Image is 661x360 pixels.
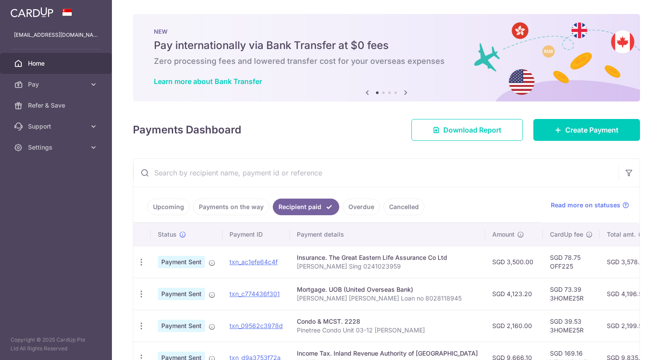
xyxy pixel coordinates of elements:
span: Home [28,59,86,68]
span: Total amt. [607,230,636,239]
span: Read more on statuses [551,201,620,210]
span: Pay [28,80,86,89]
a: txn_c774436f301 [230,290,280,297]
span: Payment Sent [158,320,205,332]
span: CardUp fee [550,230,583,239]
div: Insurance. The Great Eastern Life Assurance Co Ltd [297,253,478,262]
td: SGD 73.39 3HOME25R [543,278,600,310]
span: Create Payment [565,125,619,135]
a: Payments on the way [193,199,269,215]
a: txn_09562c3978d [230,322,283,329]
a: Upcoming [147,199,190,215]
p: [PERSON_NAME] Sing 0241023959 [297,262,478,271]
td: SGD 3,500.00 [485,246,543,278]
div: Mortgage. UOB (United Overseas Bank) [297,285,478,294]
span: Settings [28,143,86,152]
span: Amount [492,230,515,239]
a: Cancelled [383,199,424,215]
span: Download Report [443,125,501,135]
div: Condo & MCST. 2228 [297,317,478,326]
th: Payment ID [223,223,290,246]
span: Status [158,230,177,239]
h6: Zero processing fees and lowered transfer cost for your overseas expenses [154,56,619,66]
p: [EMAIL_ADDRESS][DOMAIN_NAME] [14,31,98,39]
input: Search by recipient name, payment id or reference [133,159,619,187]
a: Overdue [343,199,380,215]
a: Learn more about Bank Transfer [154,77,262,86]
h5: Pay internationally via Bank Transfer at $0 fees [154,38,619,52]
td: SGD 2,160.00 [485,310,543,342]
a: txn_ac1efe64c4f [230,258,278,266]
span: Payment Sent [158,288,205,300]
td: SGD 39.53 3HOME25R [543,310,600,342]
img: CardUp [10,7,53,17]
td: SGD 4,196.59 [600,278,656,310]
iframe: Opens a widget where you can find more information [605,334,652,356]
a: Read more on statuses [551,201,629,210]
span: Support [28,122,86,131]
a: Download Report [411,119,523,141]
p: [PERSON_NAME] [PERSON_NAME] Loan no 8028118945 [297,294,478,303]
span: Payment Sent [158,256,205,268]
td: SGD 3,578.75 [600,246,656,278]
p: NEW [154,28,619,35]
th: Payment details [290,223,485,246]
div: Income Tax. Inland Revenue Authority of [GEOGRAPHIC_DATA] [297,349,478,358]
p: Pinetree Condo Unit 03-12 [PERSON_NAME] [297,326,478,335]
img: Bank transfer banner [133,14,640,101]
a: Recipient paid [273,199,339,215]
span: Refer & Save [28,101,86,110]
td: SGD 78.75 OFF225 [543,246,600,278]
td: SGD 2,199.53 [600,310,656,342]
td: SGD 4,123.20 [485,278,543,310]
a: Create Payment [533,119,640,141]
h4: Payments Dashboard [133,122,241,138]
